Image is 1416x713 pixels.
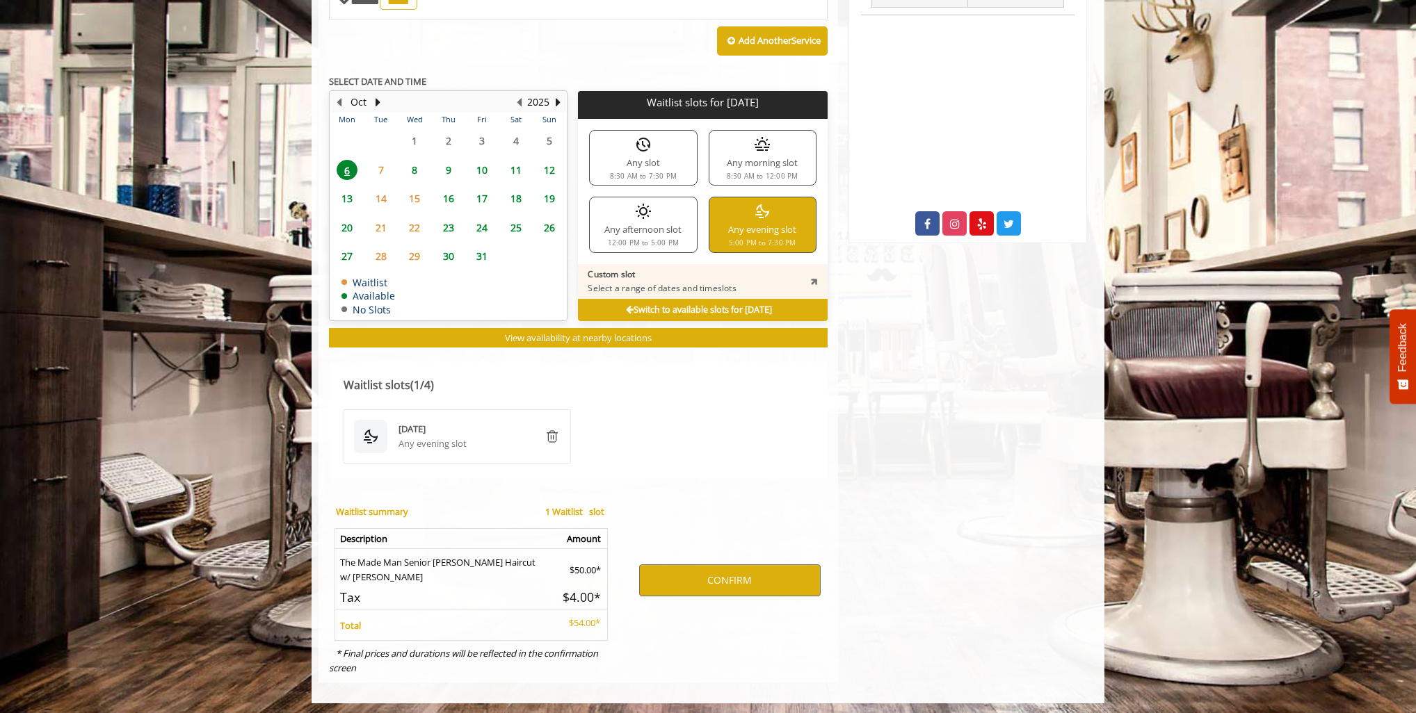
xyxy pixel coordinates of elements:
[329,75,426,88] b: SELECT DATE AND TIME
[506,218,526,238] span: 25
[431,113,465,126] th: Thu
[539,160,560,180] span: 12
[472,218,492,238] span: 24
[371,246,392,266] span: 28
[499,113,532,126] th: Sat
[499,184,532,213] td: Select day18
[431,213,465,243] td: Select day23
[341,277,395,288] td: Waitlist
[472,188,492,208] span: 17
[337,160,357,180] span: 6
[337,218,357,238] span: 20
[608,240,679,247] div: 12:00 PM to 5:00 PM
[589,130,697,186] div: Any slot8:30 AM to 7:30 PM
[404,160,425,180] span: 8
[754,203,771,220] img: any evening slot
[544,428,561,445] div: remove
[754,136,771,153] img: any morning slot
[506,188,526,208] span: 18
[505,331,652,344] span: View availability at nearby locations
[727,173,798,180] div: 8:30 AM to 12:00 PM
[465,242,499,271] td: Select day31
[398,213,431,243] td: Select day22
[329,328,828,348] button: View availability at nearby locations
[533,213,567,243] td: Select day26
[337,246,357,266] span: 27
[333,95,344,110] button: Previous Month
[330,213,364,243] td: Select day20
[431,184,465,213] td: Select day16
[364,242,397,271] td: Select day28
[588,269,736,280] p: Custom slot
[330,242,364,271] td: Select day27
[499,213,532,243] td: Select day25
[399,422,533,436] div: [DATE]
[431,242,465,271] td: Select day30
[364,213,397,243] td: Select day21
[399,436,533,451] div: Any evening slot
[438,188,459,208] span: 16
[533,113,567,126] th: Sun
[639,564,821,596] button: CONFIRM
[709,130,816,186] div: Any morning slot8:30 AM to 12:00 PM
[341,290,395,301] td: Available
[465,113,499,126] th: Fri
[578,299,827,321] div: Switch to available slots for [DATE]
[589,197,697,252] div: Any afternoon slot12:00 PM to 5:00 PM
[610,173,677,180] div: 8:30 AM to 7:30 PM
[513,95,524,110] button: Previous Year
[560,616,601,630] p: $54.00*
[398,184,431,213] td: Select day15
[560,591,602,604] h5: $4.00*
[335,549,556,584] td: The Made Man Senior [PERSON_NAME] Haircut w/ [PERSON_NAME]
[739,34,821,47] b: Add Another Service
[330,184,364,213] td: Select day13
[431,156,465,185] td: Select day9
[499,156,532,185] td: Select day11
[588,283,736,294] p: Select a range of dates and timeslots
[552,95,563,110] button: Next Year
[465,213,499,243] td: Select day24
[330,156,364,185] td: Select day6
[539,218,560,238] span: 26
[438,246,459,266] span: 30
[364,113,397,126] th: Tue
[398,242,431,271] td: Select day29
[329,647,598,674] i: * Final prices and durations will be reflected in the confirmation screen
[533,184,567,213] td: Select day19
[544,428,561,445] img: remove waitlist slot
[337,188,357,208] span: 13
[364,184,397,213] td: Select day14
[465,156,499,185] td: Select day10
[578,264,827,299] div: Custom slotSelect a range of dates and timeslots
[340,591,549,604] h5: Tax
[404,246,425,266] span: 29
[364,156,397,185] td: Select day7
[329,362,828,395] div: Waitlist slots
[372,95,383,110] button: Next Month
[555,549,608,584] td: $50.00*
[626,304,772,315] b: Switch to available slots for [DATE]
[371,218,392,238] span: 21
[584,97,821,108] p: Waitlist slots for [DATE]
[330,113,364,126] th: Mon
[527,95,549,110] button: 2025
[465,184,499,213] td: Select day17
[398,156,431,185] td: Select day8
[635,136,652,153] img: any slot
[404,188,425,208] span: 15
[438,218,459,238] span: 23
[1397,323,1409,372] span: Feedback
[533,156,567,185] td: Select day12
[351,95,367,110] button: Oct
[709,197,816,252] div: Any evening slot5:00 PM to 7:30 PM
[506,160,526,180] span: 11
[336,505,408,518] b: Waitlist summary
[545,507,604,516] div: 1 Waitlist slot
[472,246,492,266] span: 31
[371,160,392,180] span: 7
[539,188,560,208] span: 19
[1390,309,1416,404] button: Feedback - Show survey
[635,203,652,220] img: any afternoon slot
[362,428,379,445] img: waitlist slot image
